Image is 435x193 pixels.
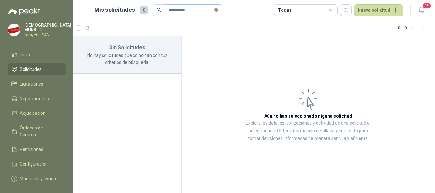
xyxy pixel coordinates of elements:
[8,143,66,155] a: Remisiones
[24,33,71,37] p: Lafayette SAS
[81,52,174,66] p: No hay solicitudes que coincidan con tus criterios de búsqueda.
[8,63,66,75] a: Solicitudes
[20,161,48,168] span: Configuración
[81,44,174,52] h3: Sin Solicitudes
[20,175,56,182] span: Manuales y ayuda
[8,78,66,90] a: Licitaciones
[8,122,66,141] a: Órdenes de Compra
[8,158,66,170] a: Configuración
[157,8,161,12] span: search
[24,23,71,32] p: [DEMOGRAPHIC_DATA] MURILLO
[264,113,352,120] h3: Aún no has seleccionado niguna solicitud
[20,124,60,138] span: Órdenes de Compra
[278,7,291,14] div: Todas
[20,95,49,102] span: Negociaciones
[20,80,43,87] span: Licitaciones
[8,173,66,185] a: Manuales y ayuda
[422,3,431,9] span: 18
[8,93,66,105] a: Negociaciones
[20,110,46,117] span: Adjudicación
[214,8,218,12] span: close-circle
[245,120,371,142] p: Explora los detalles, cotizaciones y actividad de una solicitud al seleccionarla. Obtén informaci...
[20,51,30,58] span: Inicio
[20,146,43,153] span: Remisiones
[94,5,135,15] h1: Mis solicitudes
[8,107,66,119] a: Adjudicación
[140,6,148,14] span: 0
[395,23,427,33] div: 1 - 0 de 0
[214,7,218,13] span: close-circle
[354,4,403,16] button: Nueva solicitud
[416,4,427,16] button: 18
[8,8,40,15] img: Logo peakr
[8,24,20,36] img: Company Logo
[20,66,42,73] span: Solicitudes
[8,49,66,61] a: Inicio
